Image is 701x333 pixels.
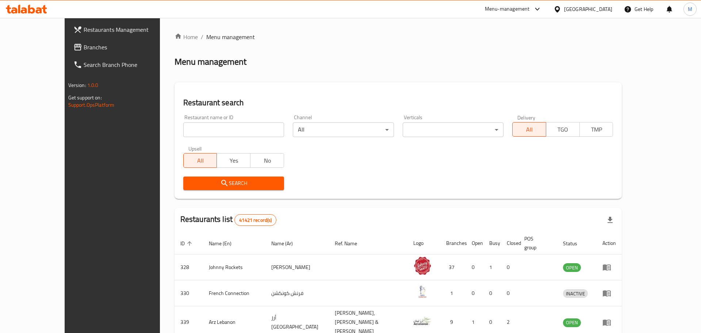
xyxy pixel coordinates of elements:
[549,124,577,135] span: TGO
[253,155,281,166] span: No
[564,5,612,13] div: [GEOGRAPHIC_DATA]
[183,177,284,190] button: Search
[183,97,613,108] h2: Restaurant search
[466,232,483,254] th: Open
[234,214,276,226] div: Total records count
[209,239,241,248] span: Name (En)
[206,33,255,41] span: Menu management
[403,122,503,137] div: ​
[84,25,176,34] span: Restaurants Management
[440,254,466,280] td: 37
[597,232,622,254] th: Action
[175,33,622,41] nav: breadcrumb
[483,232,501,254] th: Busy
[175,254,203,280] td: 328
[188,146,202,151] label: Upsell
[407,232,440,254] th: Logo
[183,153,217,168] button: All
[483,280,501,306] td: 0
[68,80,86,90] span: Version:
[563,239,587,248] span: Status
[68,21,182,38] a: Restaurants Management
[516,124,543,135] span: All
[175,280,203,306] td: 330
[68,93,102,102] span: Get support on:
[563,264,581,272] span: OPEN
[517,115,536,120] label: Delivery
[189,179,278,188] span: Search
[524,234,549,252] span: POS group
[84,43,176,52] span: Branches
[265,280,329,306] td: فرنش كونكشن
[413,257,432,275] img: Johnny Rockets
[271,239,302,248] span: Name (Ar)
[501,280,518,306] td: 0
[563,290,588,298] span: INACTIVE
[84,60,176,69] span: Search Branch Phone
[203,280,266,306] td: French Connection
[485,5,530,14] div: Menu-management
[201,33,203,41] li: /
[501,254,518,280] td: 0
[68,100,115,110] a: Support.OpsPlatform
[440,232,466,254] th: Branches
[601,211,619,229] div: Export file
[180,239,194,248] span: ID
[579,122,613,137] button: TMP
[220,155,248,166] span: Yes
[466,280,483,306] td: 0
[413,283,432,301] img: French Connection
[175,33,198,41] a: Home
[602,263,616,272] div: Menu
[512,122,546,137] button: All
[602,289,616,298] div: Menu
[293,122,394,137] div: All
[546,122,580,137] button: TGO
[501,232,518,254] th: Closed
[175,56,246,68] h2: Menu management
[183,122,284,137] input: Search for restaurant name or ID..
[217,153,250,168] button: Yes
[602,318,616,327] div: Menu
[87,80,99,90] span: 1.0.0
[180,214,277,226] h2: Restaurants list
[483,254,501,280] td: 1
[440,280,466,306] td: 1
[466,254,483,280] td: 0
[235,217,276,224] span: 41421 record(s)
[335,239,367,248] span: Ref. Name
[68,38,182,56] a: Branches
[68,56,182,73] a: Search Branch Phone
[250,153,284,168] button: No
[265,254,329,280] td: [PERSON_NAME]
[583,124,610,135] span: TMP
[413,312,432,330] img: Arz Lebanon
[187,155,214,166] span: All
[688,5,692,13] span: M
[563,318,581,327] span: OPEN
[203,254,266,280] td: Johnny Rockets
